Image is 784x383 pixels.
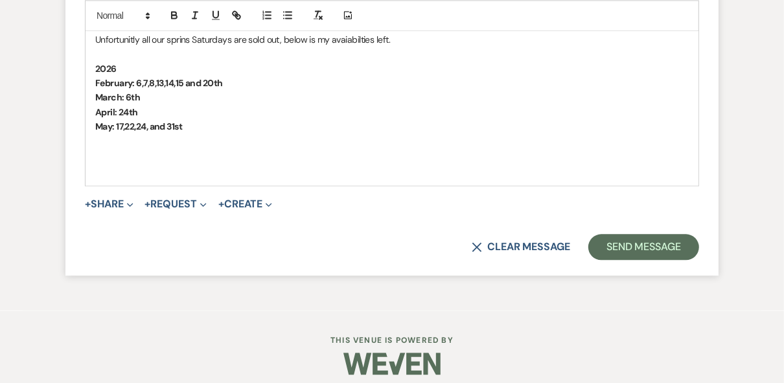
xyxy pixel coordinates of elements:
strong: April: 24th [95,106,138,118]
span: + [218,199,224,209]
button: Request [145,199,207,209]
button: Clear message [472,242,570,252]
button: Create [218,199,272,209]
strong: May: 17,22,24, and 31st [95,121,182,132]
button: Send Message [588,234,699,260]
strong: March: 6th [95,91,140,103]
button: Share [85,199,133,209]
strong: February: 6,7,8,13,14,15 and 20th [95,77,223,89]
p: Unfortunitly all our sprins Saturdays are sold out, below is my avaiabilties left. [95,32,689,47]
strong: 2026 [95,63,117,75]
span: + [145,199,151,209]
span: + [85,199,91,209]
